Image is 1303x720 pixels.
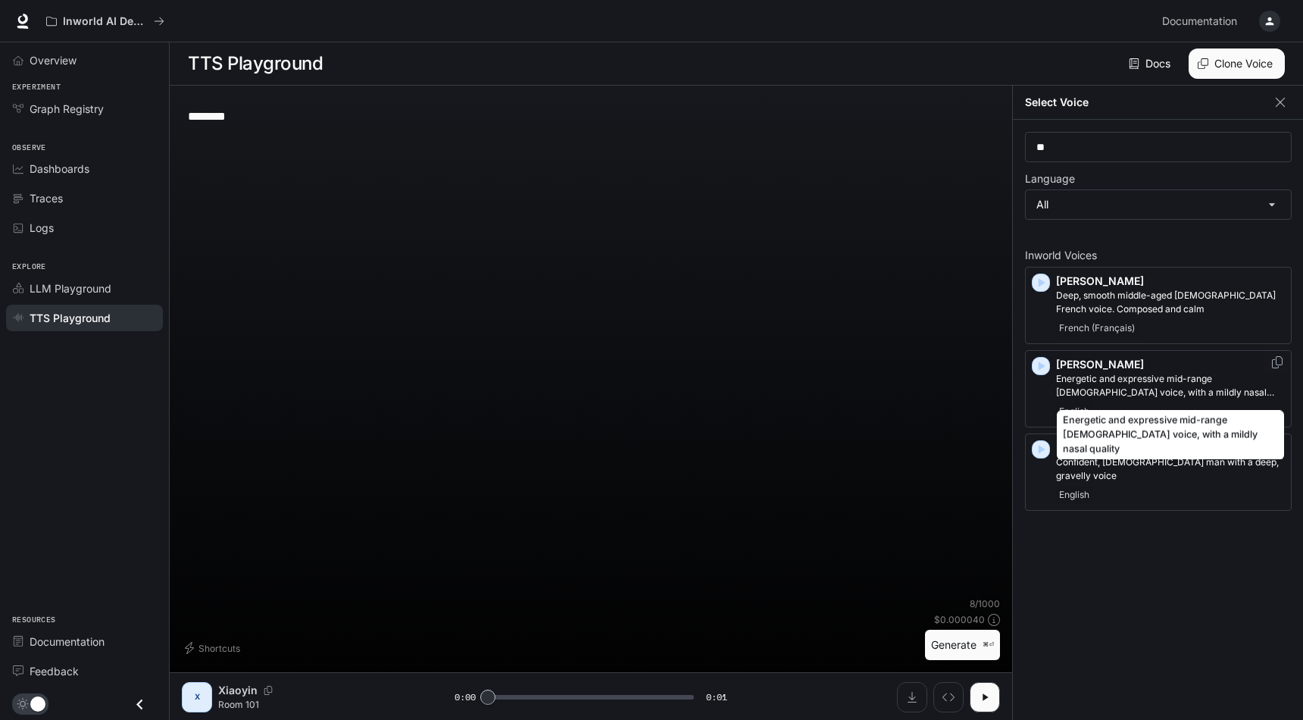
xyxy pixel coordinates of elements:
p: Confident, British man with a deep, gravelly voice [1056,455,1285,483]
button: Inspect [933,682,964,712]
span: LLM Playground [30,280,111,296]
button: Shortcuts [182,636,246,660]
div: X [185,685,209,709]
div: Energetic and expressive mid-range [DEMOGRAPHIC_DATA] voice, with a mildly nasal quality [1057,411,1284,460]
p: [PERSON_NAME] [1056,357,1285,372]
span: Graph Registry [30,101,104,117]
span: Dashboards [30,161,89,177]
button: Close drawer [123,689,157,720]
button: All workspaces [39,6,171,36]
p: Language [1025,174,1075,184]
a: Logs [6,214,163,241]
a: Dashboards [6,155,163,182]
span: English [1056,486,1092,504]
span: Overview [30,52,77,68]
span: TTS Playground [30,310,111,326]
span: 0:01 [706,690,727,705]
button: Copy Voice ID [1270,356,1285,368]
p: Inworld AI Demos [63,15,148,28]
div: All [1026,190,1291,219]
span: French (Français) [1056,319,1138,337]
a: Documentation [1156,6,1248,36]
a: Feedback [6,658,163,684]
a: Documentation [6,628,163,655]
button: Clone Voice [1189,49,1285,79]
p: Xiaoyin [218,683,258,698]
span: Logs [30,220,54,236]
p: Inworld Voices [1025,250,1292,261]
a: Graph Registry [6,95,163,122]
button: Copy Voice ID [258,686,279,695]
a: Traces [6,185,163,211]
p: Energetic and expressive mid-range male voice, with a mildly nasal quality [1056,372,1285,399]
p: $ 0.000040 [934,613,985,626]
span: Documentation [1162,12,1237,31]
p: Room 101 [218,698,418,711]
a: LLM Playground [6,275,163,302]
a: Docs [1126,49,1176,79]
a: TTS Playground [6,305,163,331]
p: 8 / 1000 [970,597,1000,610]
h1: TTS Playground [188,49,323,79]
button: Generate⌘⏎ [925,630,1000,661]
a: Overview [6,47,163,74]
span: 0:00 [455,690,476,705]
p: Deep, smooth middle-aged male French voice. Composed and calm [1056,289,1285,316]
p: [PERSON_NAME] [1056,274,1285,289]
button: Download audio [897,682,927,712]
p: ⌘⏎ [983,640,994,650]
span: Traces [30,190,63,206]
span: Feedback [30,663,79,679]
span: Dark mode toggle [30,695,45,712]
span: Documentation [30,634,105,650]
